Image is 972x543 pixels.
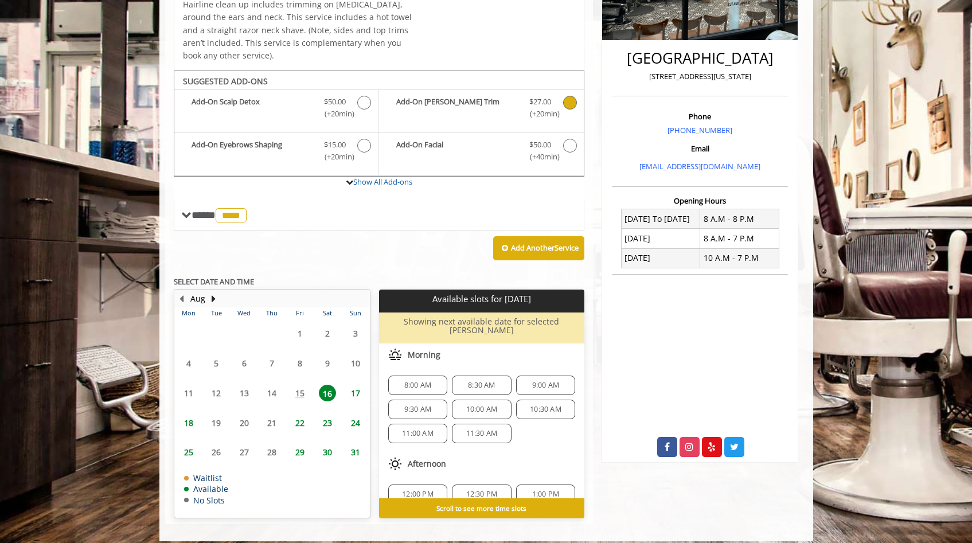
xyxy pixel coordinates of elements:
p: Available slots for [DATE] [384,294,580,304]
span: 1:00 PM [532,490,559,499]
h6: Showing next available date for selected [PERSON_NAME] [384,317,580,335]
td: Waitlist [184,474,228,482]
td: Select day17 [341,378,369,408]
b: Add-On [PERSON_NAME] Trim [396,96,518,120]
b: Add-On Scalp Detox [192,96,313,120]
th: Sun [341,307,369,319]
span: 9:00 AM [532,381,559,390]
div: 8:00 AM [388,376,447,395]
td: Select day30 [314,437,341,467]
div: 12:30 PM [452,485,511,504]
div: 1:00 PM [516,485,575,504]
img: afternoon slots [388,457,402,471]
td: Available [184,485,228,493]
td: 8 A.M - 7 P.M [700,229,779,248]
span: $50.00 [529,139,551,151]
th: Mon [175,307,202,319]
span: 8:00 AM [404,381,431,390]
td: Select day18 [175,408,202,437]
span: 11:00 AM [402,429,434,438]
span: 16 [319,385,336,401]
p: [STREET_ADDRESS][US_STATE] [615,71,785,83]
span: 23 [319,415,336,431]
a: [PHONE_NUMBER] [667,125,732,135]
div: 11:00 AM [388,424,447,443]
span: $50.00 [324,96,346,108]
td: [DATE] [621,229,700,248]
a: Show All Add-ons [353,177,412,187]
th: Wed [230,307,257,319]
span: 17 [347,385,364,401]
div: 10:00 AM [452,400,511,419]
th: Sat [314,307,341,319]
div: 8:30 AM [452,376,511,395]
span: $15.00 [324,139,346,151]
span: 11:30 AM [466,429,498,438]
div: 9:30 AM [388,400,447,419]
td: 8 A.M - 8 P.M [700,209,779,229]
th: Tue [202,307,230,319]
th: Thu [258,307,286,319]
b: Add Another Service [511,243,579,253]
div: 9:00 AM [516,376,575,395]
td: Select day23 [314,408,341,437]
button: Next Month [209,292,218,305]
img: morning slots [388,348,402,362]
b: SELECT DATE AND TIME [174,276,254,287]
span: $27.00 [529,96,551,108]
span: Afternoon [408,459,446,468]
div: 11:30 AM [452,424,511,443]
h3: Email [615,144,785,153]
label: Add-On Facial [385,139,578,166]
span: 30 [319,444,336,460]
td: Select day25 [175,437,202,467]
span: 31 [347,444,364,460]
span: (+20min ) [523,108,557,120]
button: Aug [190,292,205,305]
div: Neck Clean Up/Shape Up Add-onS [174,71,585,177]
span: 22 [291,415,309,431]
span: Morning [408,350,440,360]
td: [DATE] [621,248,700,268]
span: (+20min ) [318,151,352,163]
span: (+20min ) [318,108,352,120]
h2: [GEOGRAPHIC_DATA] [615,50,785,67]
span: 10:30 AM [530,405,561,414]
td: Select day31 [341,437,369,467]
b: Add-On Eyebrows Shaping [192,139,313,163]
td: No Slots [184,496,228,505]
span: 24 [347,415,364,431]
span: 10:00 AM [466,405,498,414]
h3: Opening Hours [612,197,788,205]
span: 12:30 PM [466,490,498,499]
div: 10:30 AM [516,400,575,419]
button: Add AnotherService [493,236,584,260]
b: Add-On Facial [396,139,518,163]
h3: Phone [615,112,785,120]
b: SUGGESTED ADD-ONS [183,76,268,87]
td: Select day29 [286,437,313,467]
td: Select day16 [314,378,341,408]
td: Select day24 [341,408,369,437]
td: Select day22 [286,408,313,437]
td: 10 A.M - 7 P.M [700,248,779,268]
span: 25 [180,444,197,460]
button: Previous Month [177,292,186,305]
th: Fri [286,307,313,319]
span: 8:30 AM [468,381,495,390]
span: 12:00 PM [402,490,434,499]
div: 12:00 PM [388,485,447,504]
a: [EMAIL_ADDRESS][DOMAIN_NAME] [639,161,760,171]
span: 29 [291,444,309,460]
span: 9:30 AM [404,405,431,414]
label: Add-On Eyebrows Shaping [180,139,373,166]
b: Scroll to see more time slots [436,503,526,513]
label: Add-On Scalp Detox [180,96,373,123]
span: 18 [180,415,197,431]
label: Add-On Beard Trim [385,96,578,123]
td: [DATE] To [DATE] [621,209,700,229]
span: (+40min ) [523,151,557,163]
